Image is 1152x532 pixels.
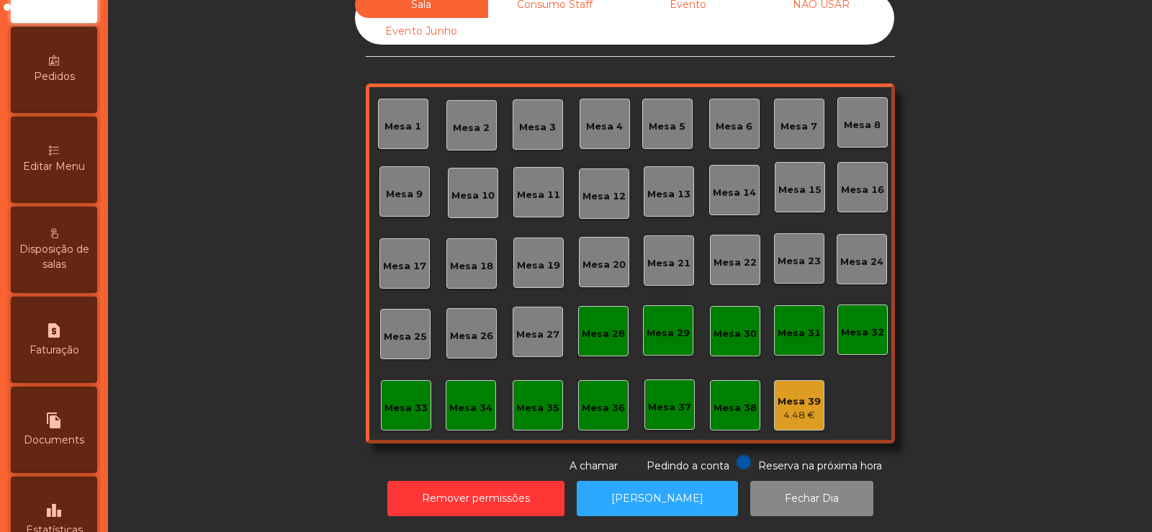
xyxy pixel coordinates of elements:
[647,187,690,202] div: Mesa 13
[758,459,882,472] span: Reserva na próxima hora
[750,481,873,516] button: Fechar Dia
[714,327,757,341] div: Mesa 30
[453,121,490,135] div: Mesa 2
[45,412,63,429] i: file_copy
[647,256,690,271] div: Mesa 21
[778,408,821,423] div: 4.48 €
[516,401,559,415] div: Mesa 35
[45,502,63,519] i: leaderboard
[716,120,752,134] div: Mesa 6
[780,120,817,134] div: Mesa 7
[714,256,757,270] div: Mesa 22
[649,120,685,134] div: Mesa 5
[355,18,488,45] div: Evento Junho
[384,401,428,415] div: Mesa 33
[778,183,822,197] div: Mesa 15
[386,187,423,202] div: Mesa 9
[517,188,560,202] div: Mesa 11
[450,259,493,274] div: Mesa 18
[577,481,738,516] button: [PERSON_NAME]
[14,242,94,272] span: Disposição de salas
[24,433,84,448] span: Documents
[383,259,426,274] div: Mesa 17
[450,329,493,343] div: Mesa 26
[648,400,691,415] div: Mesa 37
[778,254,821,269] div: Mesa 23
[582,258,626,272] div: Mesa 20
[23,159,85,174] span: Editar Menu
[570,459,618,472] span: A chamar
[516,328,559,342] div: Mesa 27
[840,255,883,269] div: Mesa 24
[844,118,881,132] div: Mesa 8
[647,326,690,341] div: Mesa 29
[45,322,63,339] i: request_page
[387,481,564,516] button: Remover permissões
[778,326,821,341] div: Mesa 31
[582,189,626,204] div: Mesa 12
[778,395,821,409] div: Mesa 39
[586,120,623,134] div: Mesa 4
[714,401,757,415] div: Mesa 38
[582,327,625,341] div: Mesa 28
[384,330,427,344] div: Mesa 25
[34,69,75,84] span: Pedidos
[30,343,79,358] span: Faturação
[384,120,421,134] div: Mesa 1
[451,189,495,203] div: Mesa 10
[841,325,884,340] div: Mesa 32
[582,401,625,415] div: Mesa 36
[841,183,884,197] div: Mesa 16
[713,186,756,200] div: Mesa 14
[647,459,729,472] span: Pedindo a conta
[519,120,556,135] div: Mesa 3
[517,258,560,273] div: Mesa 19
[449,401,492,415] div: Mesa 34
